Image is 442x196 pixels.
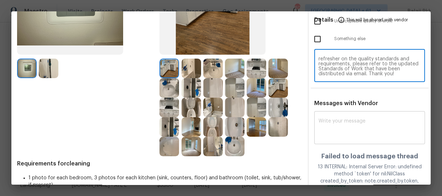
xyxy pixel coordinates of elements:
span: This will be shared with vendor [346,11,408,28]
h4: Failed to load message thread [314,153,425,160]
div: 13 INTERNAL: Internal Server Error: undefined method `token' for nil:NilClass created_by_token: n... [314,163,425,192]
span: Something else [334,36,425,42]
span: Messages with Vendor [314,100,378,106]
span: Requirements for cleaning [17,160,302,167]
textarea: Maintenance Audit Team: Hello! Unfortunately, this Cleaning visit completed on [DATE] has been de... [319,56,421,76]
div: Something else [309,30,431,48]
li: 1 photo for each bedroom, 3 photos for each kitchen (sink, counters, floor) and bathroom (toilet,... [28,174,302,189]
span: Details [314,11,333,28]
